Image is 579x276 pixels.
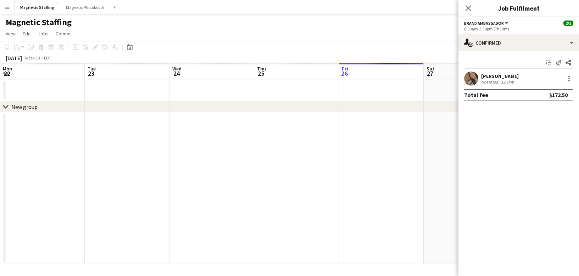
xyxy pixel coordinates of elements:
span: 23 [87,69,96,77]
span: Jobs [38,30,49,37]
span: Thu [257,65,266,72]
span: Sat [427,65,434,72]
span: Wed [172,65,182,72]
div: $172.50 [549,91,568,98]
span: Edit [23,30,31,37]
a: Comms [53,29,74,38]
div: New group [11,103,38,110]
a: Jobs [35,29,51,38]
span: 27 [425,69,434,77]
button: Magnetic Photobooth [60,0,110,14]
span: 24 [171,69,182,77]
button: Magnetic Staffing [15,0,60,14]
div: EDT [44,55,51,61]
span: Fri [342,65,348,72]
div: Confirmed [458,34,579,51]
span: Week 39 [23,55,41,61]
div: Not rated [481,79,500,85]
h3: Job Fulfilment [458,4,579,13]
div: [PERSON_NAME] [481,73,519,79]
span: Brand Ambassador [464,21,504,26]
span: Mon [3,65,12,72]
span: 26 [341,69,348,77]
a: Edit [20,29,34,38]
span: View [6,30,16,37]
span: Comms [56,30,72,37]
div: Total fee [464,91,488,98]
div: [DATE] [6,54,22,62]
div: 12.1km [500,79,516,85]
span: 2/2 [563,21,573,26]
div: 8:00am-3:30pm (7h30m) [464,26,573,31]
span: Tue [88,65,96,72]
h1: Magnetic Staffing [6,17,72,28]
a: View [3,29,18,38]
span: 25 [256,69,266,77]
span: 22 [2,69,12,77]
button: Brand Ambassador [464,21,510,26]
